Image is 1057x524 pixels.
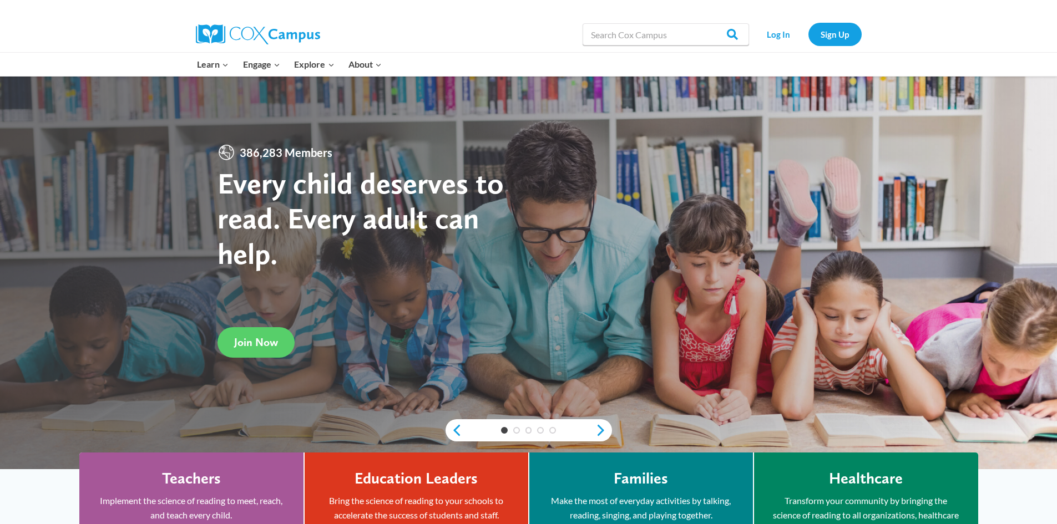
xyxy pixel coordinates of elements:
[525,427,532,434] a: 3
[234,335,278,349] span: Join Now
[294,57,334,72] span: Explore
[355,469,478,488] h4: Education Leaders
[549,427,556,434] a: 5
[614,469,668,488] h4: Families
[218,327,295,358] a: Join Now
[829,469,903,488] h4: Healthcare
[218,165,504,271] strong: Every child deserves to read. Every adult can help.
[546,494,736,522] p: Make the most of everyday activities by talking, reading, singing, and playing together.
[243,57,280,72] span: Engage
[595,424,612,437] a: next
[197,57,229,72] span: Learn
[501,427,508,434] a: 1
[755,23,803,45] a: Log In
[162,469,221,488] h4: Teachers
[755,23,862,45] nav: Secondary Navigation
[190,53,389,76] nav: Primary Navigation
[235,144,337,161] span: 386,283 Members
[96,494,287,522] p: Implement the science of reading to meet, reach, and teach every child.
[348,57,382,72] span: About
[321,494,512,522] p: Bring the science of reading to your schools to accelerate the success of students and staff.
[196,24,320,44] img: Cox Campus
[446,424,462,437] a: previous
[808,23,862,45] a: Sign Up
[583,23,749,45] input: Search Cox Campus
[446,419,612,441] div: content slider buttons
[513,427,520,434] a: 2
[537,427,544,434] a: 4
